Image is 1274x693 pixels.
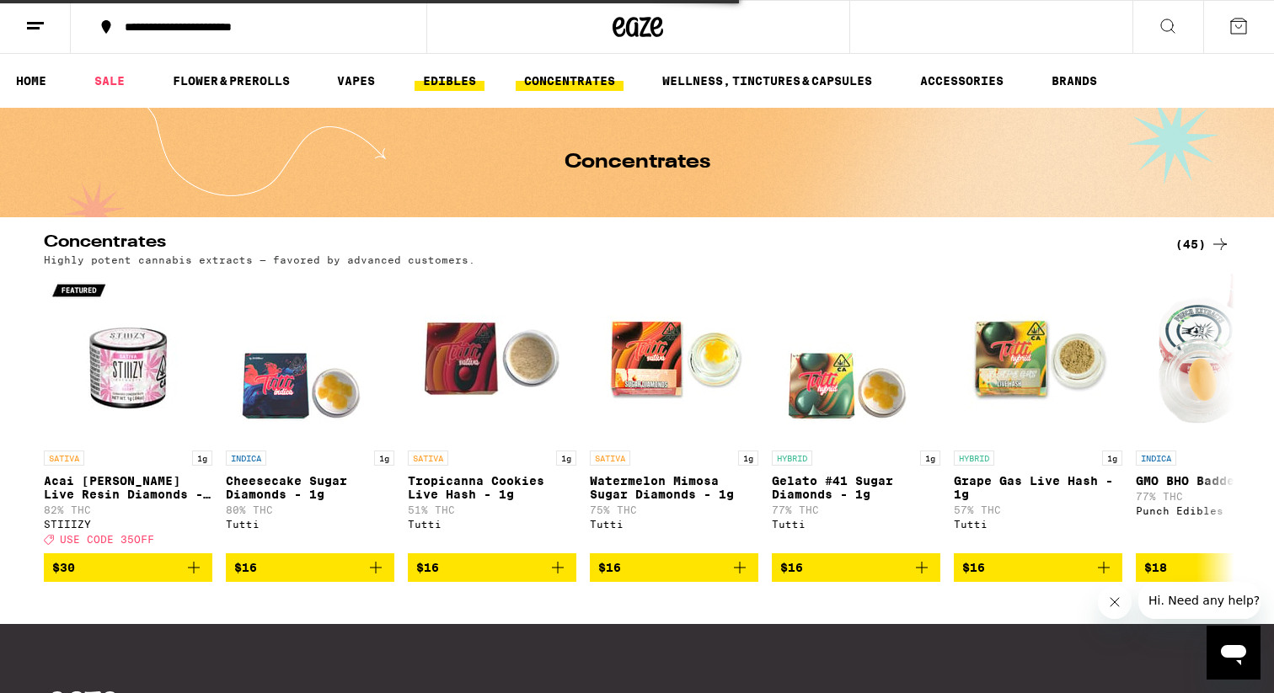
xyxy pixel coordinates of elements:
[772,274,940,442] img: Tutti - Gelato #41 Sugar Diamonds - 1g
[654,71,881,91] a: WELLNESS, TINCTURES & CAPSULES
[772,474,940,501] p: Gelato #41 Sugar Diamonds - 1g
[408,274,576,442] img: Tutti - Tropicanna Cookies Live Hash - 1g
[920,450,940,466] p: 1g
[590,519,758,530] div: Tutti
[1207,626,1261,680] iframe: Button to launch messaging window
[954,553,1122,582] button: Add to bag
[44,234,1148,254] h2: Concentrates
[226,274,394,442] img: Tutti - Cheesecake Sugar Diamonds - 1g
[1043,71,1105,91] a: BRANDS
[226,553,394,582] button: Add to bag
[772,519,940,530] div: Tutti
[226,450,266,466] p: INDICA
[1138,582,1261,619] iframe: Message from company
[226,274,394,553] a: Open page for Cheesecake Sugar Diamonds - 1g from Tutti
[954,504,1122,515] p: 57% THC
[192,450,212,466] p: 1g
[44,504,212,515] p: 82% THC
[234,561,257,574] span: $16
[954,450,994,466] p: HYBRID
[954,274,1122,442] img: Tutti - Grape Gas Live Hash - 1g
[1102,450,1122,466] p: 1g
[329,71,383,91] a: VAPES
[415,71,484,91] a: EDIBLES
[52,561,75,574] span: $30
[556,450,576,466] p: 1g
[416,561,439,574] span: $16
[780,561,803,574] span: $16
[408,450,448,466] p: SATIVA
[44,553,212,582] button: Add to bag
[772,274,940,553] a: Open page for Gelato #41 Sugar Diamonds - 1g from Tutti
[226,519,394,530] div: Tutti
[590,553,758,582] button: Add to bag
[590,474,758,501] p: Watermelon Mimosa Sugar Diamonds - 1g
[565,152,710,173] h1: Concentrates
[374,450,394,466] p: 1g
[772,553,940,582] button: Add to bag
[954,274,1122,553] a: Open page for Grape Gas Live Hash - 1g from Tutti
[8,71,55,91] a: HOME
[1175,234,1230,254] a: (45)
[44,474,212,501] p: Acai [PERSON_NAME] Live Resin Diamonds - 1g
[962,561,985,574] span: $16
[954,474,1122,501] p: Grape Gas Live Hash - 1g
[772,504,940,515] p: 77% THC
[516,71,624,91] a: CONCENTRATES
[408,519,576,530] div: Tutti
[912,71,1012,91] a: ACCESSORIES
[1098,585,1132,619] iframe: Close message
[226,504,394,515] p: 80% THC
[954,519,1122,530] div: Tutti
[738,450,758,466] p: 1g
[164,71,298,91] a: FLOWER & PREROLLS
[86,71,133,91] a: SALE
[772,450,812,466] p: HYBRID
[598,561,621,574] span: $16
[44,254,475,265] p: Highly potent cannabis extracts — favored by advanced customers.
[1144,561,1167,574] span: $18
[44,519,212,530] div: STIIIZY
[44,274,212,442] img: STIIIZY - Acai Berry Live Resin Diamonds - 1g
[408,553,576,582] button: Add to bag
[226,474,394,501] p: Cheesecake Sugar Diamonds - 1g
[44,274,212,553] a: Open page for Acai Berry Live Resin Diamonds - 1g from STIIIZY
[408,504,576,515] p: 51% THC
[590,274,758,553] a: Open page for Watermelon Mimosa Sugar Diamonds - 1g from Tutti
[590,450,630,466] p: SATIVA
[408,274,576,553] a: Open page for Tropicanna Cookies Live Hash - 1g from Tutti
[60,534,154,545] span: USE CODE 35OFF
[590,504,758,515] p: 75% THC
[590,274,758,442] img: Tutti - Watermelon Mimosa Sugar Diamonds - 1g
[44,450,84,466] p: SATIVA
[1136,450,1176,466] p: INDICA
[408,474,576,501] p: Tropicanna Cookies Live Hash - 1g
